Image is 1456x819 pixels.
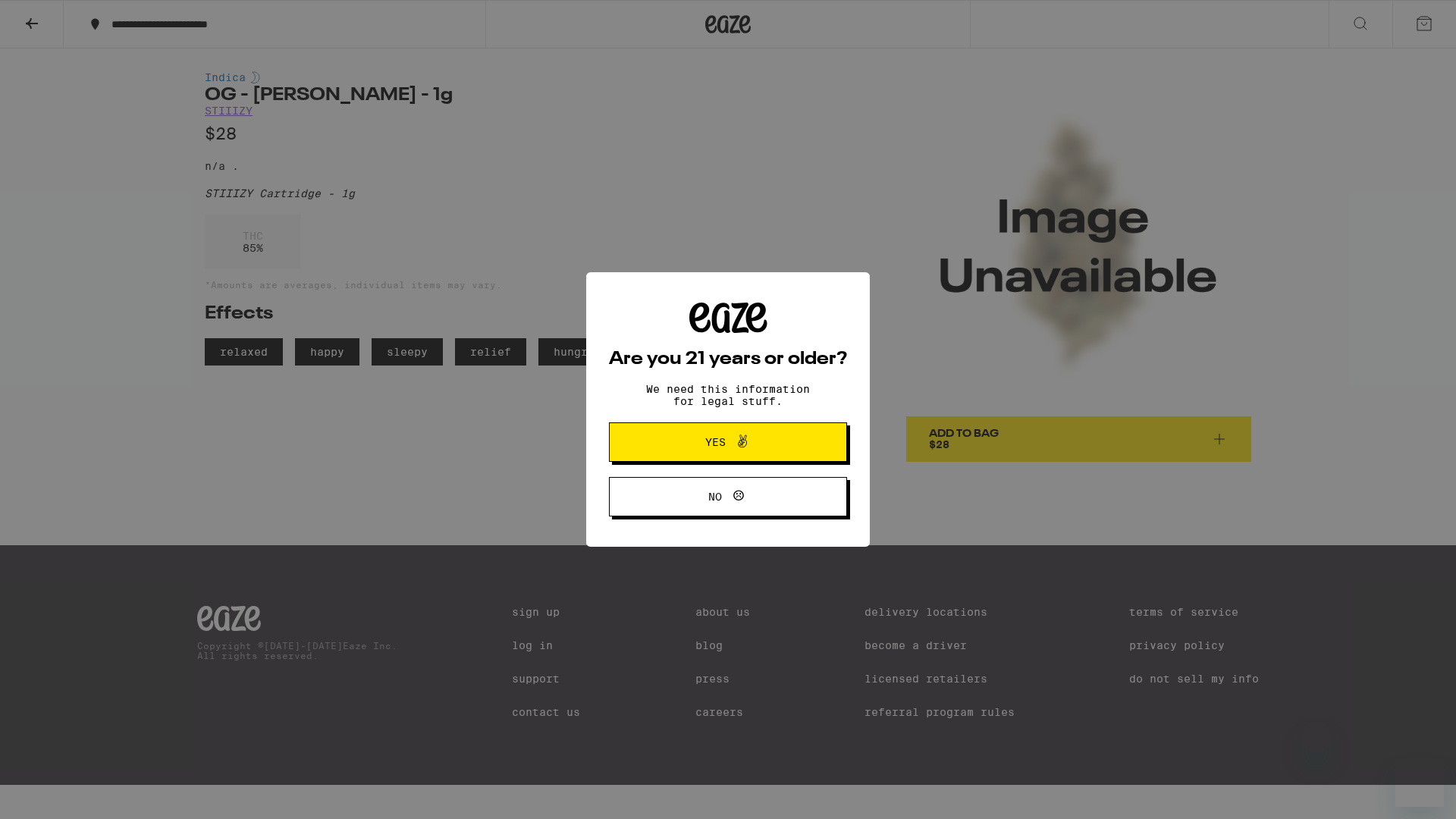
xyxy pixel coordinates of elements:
[609,422,847,462] button: Yes
[705,437,726,447] span: Yes
[633,383,823,407] p: We need this information for legal stuff.
[609,477,847,516] button: No
[1301,722,1332,752] iframe: Close message
[1395,758,1444,807] iframe: Button to launch messaging window
[609,350,847,369] h2: Are you 21 years or older?
[708,491,722,502] span: No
